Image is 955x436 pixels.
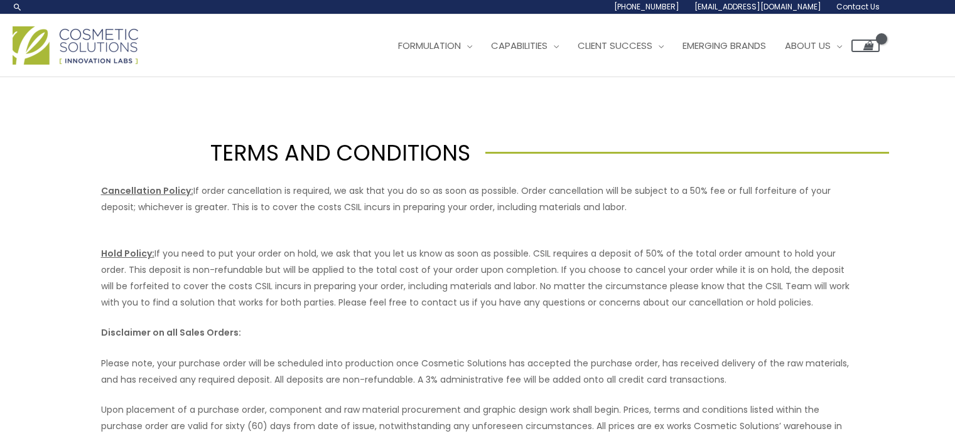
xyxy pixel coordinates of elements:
a: Capabilities [482,27,568,65]
span: Capabilities [491,39,548,52]
span: Client Success [578,39,652,52]
span: [PHONE_NUMBER] [614,1,679,12]
a: Formulation [389,27,482,65]
strong: Disclaimer on all Sales Orders: [101,326,241,339]
img: Cosmetic Solutions Logo [13,26,138,65]
a: About Us [775,27,851,65]
h1: TERMS AND CONDITIONS [66,137,470,168]
a: Search icon link [13,2,23,12]
u: Cancellation Policy: [101,184,193,197]
span: Contact Us [836,1,880,12]
span: Formulation [398,39,461,52]
a: Emerging Brands [673,27,775,65]
p: If order cancellation is required, we ask that you do so as soon as possible. Order cancellation ... [101,183,855,215]
a: Client Success [568,27,673,65]
span: Emerging Brands [683,39,766,52]
nav: Site Navigation [379,27,880,65]
span: [EMAIL_ADDRESS][DOMAIN_NAME] [694,1,821,12]
a: View Shopping Cart, empty [851,40,880,52]
u: Hold Policy: [101,247,154,260]
p: Please note, your purchase order will be scheduled into production once Cosmetic Solutions has ac... [101,355,855,388]
p: If you need to put your order on hold, we ask that you let us know as soon as possible. CSIL requ... [101,229,855,311]
span: About Us [785,39,831,52]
